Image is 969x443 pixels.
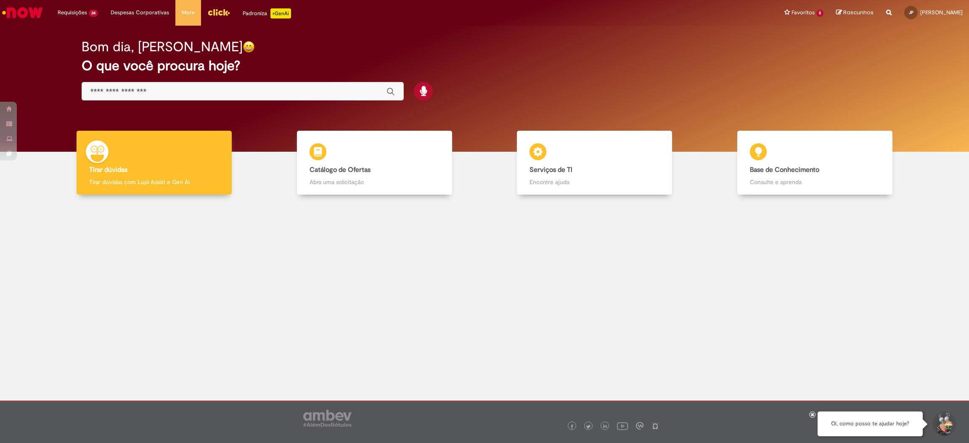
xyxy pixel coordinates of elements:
[82,58,887,73] h2: O que você procura hoje?
[1,4,44,21] img: ServiceNow
[750,178,880,186] p: Consulte e aprenda
[836,9,874,17] a: Rascunhos
[818,411,923,436] div: Oi, como posso te ajudar hoje?
[603,424,607,429] img: logo_footer_linkedin.png
[750,166,819,174] b: Base de Conhecimento
[816,10,823,17] span: 5
[310,178,439,186] p: Abra uma solicitação
[303,410,352,427] img: logo_footer_ambev_rotulo_gray.png
[44,131,265,195] a: Tirar dúvidas Tirar dúvidas com Lupi Assist e Gen Ai
[89,10,98,17] span: 34
[570,425,574,429] img: logo_footer_facebook.png
[586,425,590,429] img: logo_footer_twitter.png
[58,8,87,17] span: Requisições
[636,422,643,430] img: logo_footer_workplace.png
[651,422,659,430] img: logo_footer_naosei.png
[792,8,815,17] span: Favoritos
[270,8,291,18] p: +GenAi
[617,420,628,431] img: logo_footer_youtube.png
[243,8,291,18] div: Padroniza
[843,8,874,16] span: Rascunhos
[909,10,913,15] span: JP
[705,131,925,195] a: Base de Conhecimento Consulte e aprenda
[182,8,195,17] span: More
[207,6,230,18] img: click_logo_yellow_360x200.png
[484,131,705,195] a: Serviços de TI Encontre ajuda
[89,166,127,174] b: Tirar dúvidas
[920,9,963,16] span: [PERSON_NAME]
[111,8,169,17] span: Despesas Corporativas
[931,411,956,437] button: Iniciar Conversa de Suporte
[265,131,485,195] a: Catálogo de Ofertas Abra uma solicitação
[243,41,255,53] img: happy-face.png
[82,40,243,54] h2: Bom dia, [PERSON_NAME]
[89,178,219,186] p: Tirar dúvidas com Lupi Assist e Gen Ai
[530,166,572,174] b: Serviços de TI
[530,178,659,186] p: Encontre ajuda
[310,166,371,174] b: Catálogo de Ofertas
